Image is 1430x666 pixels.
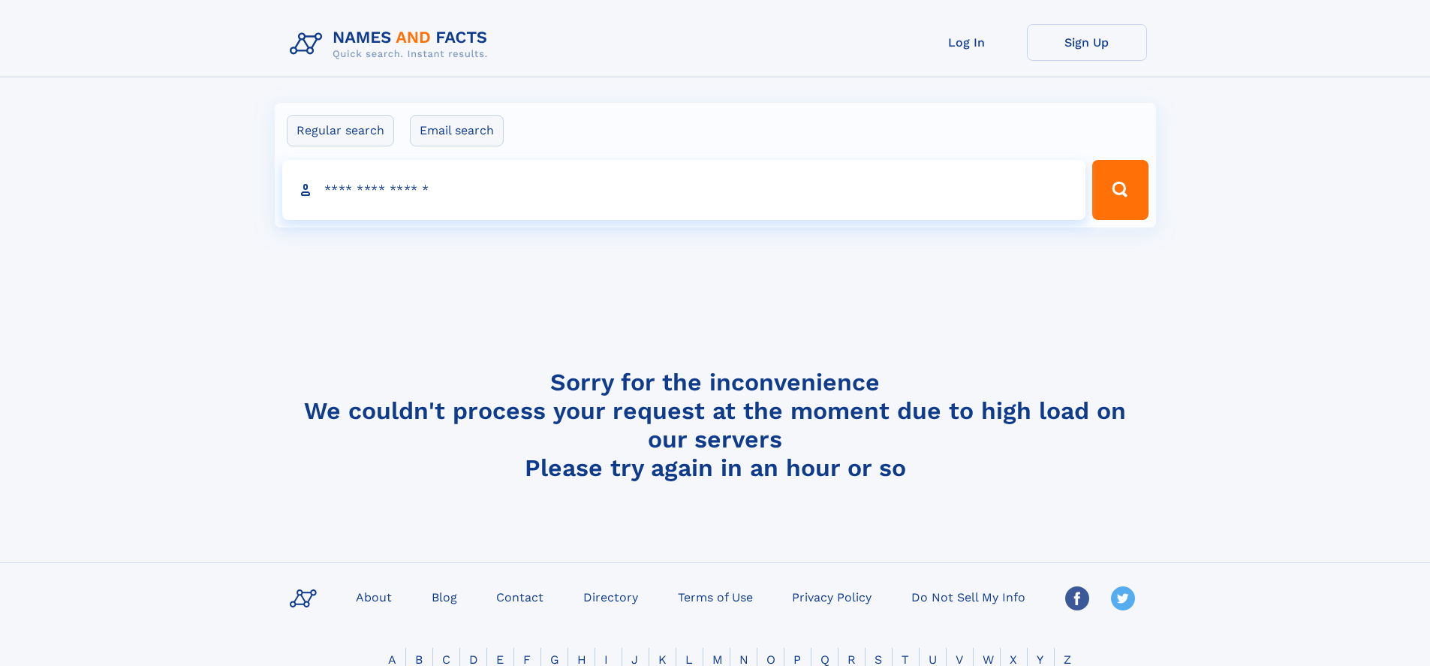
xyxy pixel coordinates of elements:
a: Blog [426,586,463,607]
a: Privacy Policy [786,586,878,607]
input: search input [282,160,1086,220]
a: Terms of Use [672,586,759,607]
a: Contact [490,586,549,607]
a: Directory [577,586,644,607]
img: Logo Names and Facts [284,24,500,65]
label: Regular search [287,115,394,146]
button: Search Button [1092,160,1148,220]
a: Sign Up [1027,24,1147,61]
a: Do Not Sell My Info [905,586,1031,607]
label: Email search [410,115,504,146]
h4: Sorry for the inconvenience We couldn't process your request at the moment due to high load on ou... [284,368,1147,482]
a: Log In [907,24,1027,61]
img: Facebook [1065,586,1089,610]
a: About [350,586,398,607]
img: Twitter [1111,586,1135,610]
